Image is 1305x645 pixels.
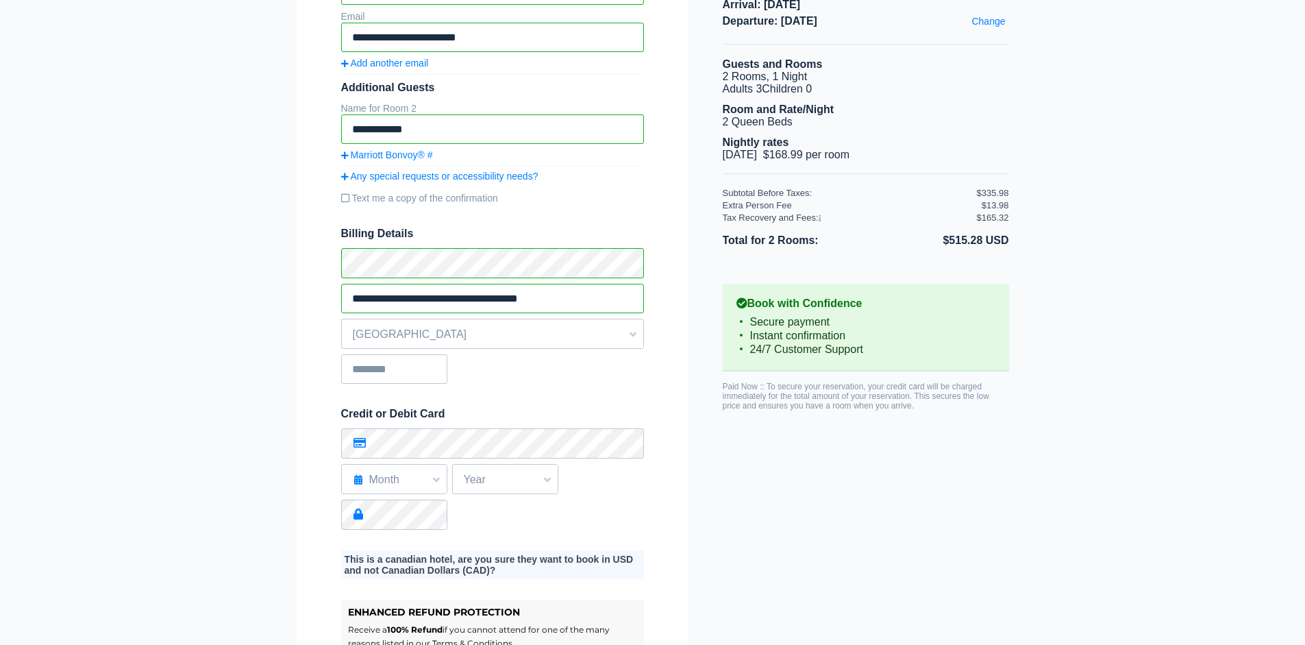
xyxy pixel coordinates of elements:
[723,83,1009,95] li: Adults 3
[736,315,995,329] li: Secure payment
[341,82,644,94] div: Additional Guests
[341,187,644,209] label: Text me a copy of the confirmation
[977,212,1009,223] div: $165.32
[341,171,644,182] a: Any special requests or accessibility needs?
[342,323,643,346] span: [GEOGRAPHIC_DATA]
[723,58,823,70] b: Guests and Rooms
[982,200,1009,210] div: $13.98
[345,554,634,576] b: This is a canadian hotel, are you sure they want to book in USD and not Canadian Dollars (CAD)?
[736,297,995,310] b: Book with Confidence
[453,468,558,491] span: Year
[341,228,644,240] span: Billing Details
[723,188,977,198] div: Subtotal Before Taxes:
[341,408,445,419] span: Credit or Debit Card
[342,468,447,491] span: Month
[341,11,365,22] label: Email
[723,382,989,411] span: Paid Now :: To secure your reservation, your credit card will be charged immediately for the tota...
[341,149,644,160] a: Marriott Bonvoy® #
[723,15,1009,27] span: Departure: [DATE]
[736,329,995,343] li: Instant confirmation
[341,58,644,69] a: Add another email
[723,200,977,210] div: Extra Person Fee
[723,104,834,115] b: Room and Rate/Night
[762,83,812,95] span: Children 0
[723,71,1009,83] li: 2 Rooms, 1 Night
[723,136,789,148] b: Nightly rates
[723,149,850,160] span: [DATE] $168.99 per room
[977,188,1009,198] div: $335.98
[866,232,1009,250] li: $515.28 USD
[723,232,866,250] li: Total for 2 Rooms:
[736,343,995,356] li: 24/7 Customer Support
[723,212,977,223] div: Tax Recovery and Fees:
[341,103,417,114] label: Name for Room 2
[968,12,1008,30] a: Change
[723,116,1009,128] li: 2 Queen Beds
